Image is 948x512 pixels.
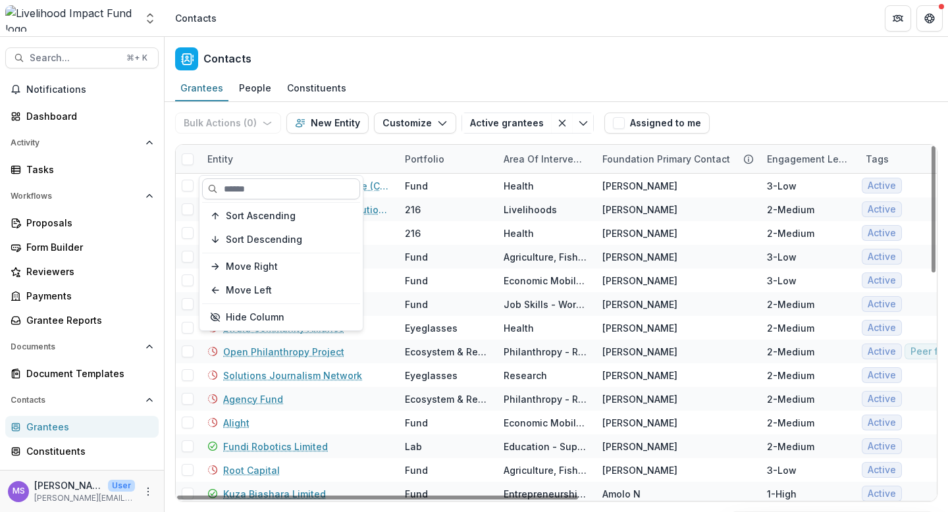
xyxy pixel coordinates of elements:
[767,487,797,501] div: 1-High
[602,440,677,453] div: [PERSON_NAME]
[504,274,587,288] div: Economic Mobility
[226,234,302,245] span: Sort Descending
[405,321,458,335] div: Eyeglasses
[461,113,552,134] button: Active grantees
[405,416,428,430] div: Fund
[34,492,135,504] p: [PERSON_NAME][EMAIL_ADDRESS][DOMAIN_NAME]
[594,145,759,173] div: Foundation Primary Contact
[504,487,587,501] div: Entrepreneurship - Business Support
[767,463,797,477] div: 3-Low
[26,444,148,458] div: Constituents
[767,440,814,453] div: 2-Medium
[26,240,148,254] div: Form Builder
[108,480,135,492] p: User
[405,345,488,359] div: Ecosystem & Regrantors
[13,487,25,496] div: Monica Swai
[405,440,422,453] div: Lab
[141,5,159,32] button: Open entity switcher
[504,416,587,430] div: Economic Mobility
[5,105,159,127] a: Dashboard
[5,212,159,234] a: Proposals
[5,47,159,68] button: Search...
[223,392,283,406] a: Agency Fund
[504,345,587,359] div: Philanthropy - Regrantor
[767,226,814,240] div: 2-Medium
[175,11,217,25] div: Contacts
[602,321,677,335] div: [PERSON_NAME]
[405,463,428,477] div: Fund
[767,179,797,193] div: 3-Low
[496,145,594,173] div: Area of intervention
[767,392,814,406] div: 2-Medium
[203,53,251,65] h2: Contacts
[504,321,534,335] div: Health
[5,159,159,180] a: Tasks
[26,469,148,482] div: Communications
[11,192,140,201] span: Workflows
[594,152,738,166] div: Foundation Primary Contact
[5,309,159,331] a: Grantee Reports
[5,416,159,438] a: Grantees
[504,250,587,264] div: Agriculture, Fishing & Conservation
[916,5,943,32] button: Get Help
[868,204,896,215] span: Active
[5,236,159,258] a: Form Builder
[504,392,587,406] div: Philanthropy - Regrantor
[868,441,896,452] span: Active
[282,76,352,101] a: Constituents
[573,113,594,134] button: Toggle menu
[5,186,159,207] button: Open Workflows
[552,113,573,134] button: Clear filter
[767,321,814,335] div: 2-Medium
[26,265,148,278] div: Reviewers
[868,370,896,381] span: Active
[602,345,677,359] div: [PERSON_NAME]
[868,275,896,286] span: Active
[223,416,250,430] a: Alight
[405,179,428,193] div: Fund
[868,465,896,476] span: Active
[5,363,159,384] a: Document Templates
[767,250,797,264] div: 3-Low
[767,416,814,430] div: 2-Medium
[199,152,241,166] div: Entity
[234,78,276,97] div: People
[26,289,148,303] div: Payments
[170,9,222,28] nav: breadcrumb
[11,342,140,351] span: Documents
[5,440,159,462] a: Constituents
[868,251,896,263] span: Active
[868,488,896,499] span: Active
[175,113,281,134] button: Bulk Actions (0)
[405,487,428,501] div: Fund
[397,145,496,173] div: Portfolio
[202,307,360,328] button: Hide Column
[759,145,858,173] div: Engagement level
[885,5,911,32] button: Partners
[11,396,140,405] span: Contacts
[405,274,428,288] div: Fund
[405,369,458,382] div: Eyeglasses
[504,440,587,453] div: Education - Support for Education
[504,297,587,311] div: Job Skills - Workforce
[202,205,360,226] button: Sort Ascending
[199,145,397,173] div: Entity
[26,163,148,176] div: Tasks
[223,463,280,477] a: Root Capital
[5,465,159,486] a: Communications
[868,180,896,192] span: Active
[5,261,159,282] a: Reviewers
[5,79,159,100] button: Notifications
[34,478,103,492] p: [PERSON_NAME]
[11,138,140,147] span: Activity
[405,297,428,311] div: Fund
[504,369,547,382] div: Research
[5,336,159,357] button: Open Documents
[26,216,148,230] div: Proposals
[767,345,814,359] div: 2-Medium
[26,367,148,380] div: Document Templates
